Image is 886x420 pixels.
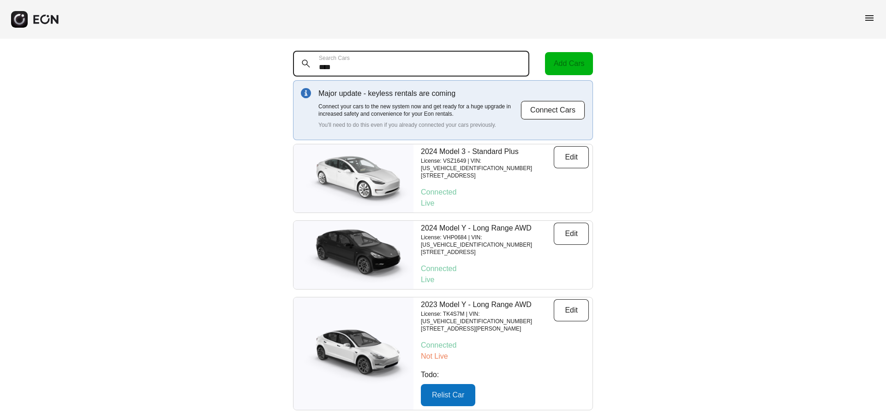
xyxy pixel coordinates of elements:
p: Todo: [421,369,589,380]
p: Connected [421,263,589,274]
p: [STREET_ADDRESS] [421,172,554,179]
p: Connected [421,340,589,351]
p: License: VHP0684 | VIN: [US_VEHICLE_IDENTIFICATION_NUMBER] [421,234,554,248]
label: Search Cars [319,54,350,62]
img: car [293,225,413,285]
span: menu [864,12,875,24]
p: [STREET_ADDRESS][PERSON_NAME] [421,325,554,332]
img: info [301,88,311,98]
img: car [293,148,413,208]
button: Edit [554,146,589,168]
img: car [293,324,413,384]
p: License: VSZ1649 | VIN: [US_VEHICLE_IDENTIFICATION_NUMBER] [421,157,554,172]
p: Connect your cars to the new system now and get ready for a huge upgrade in increased safety and ... [318,103,521,118]
p: Not Live [421,351,589,362]
p: Connected [421,187,589,198]
button: Relist Car [421,384,475,406]
p: 2024 Model 3 - Standard Plus [421,146,554,157]
p: Live [421,274,589,285]
button: Edit [554,299,589,321]
p: 2023 Model Y - Long Range AWD [421,299,554,310]
p: License: TK4S7M | VIN: [US_VEHICLE_IDENTIFICATION_NUMBER] [421,310,554,325]
button: Connect Cars [521,101,585,120]
button: Edit [554,223,589,245]
p: 2024 Model Y - Long Range AWD [421,223,554,234]
p: Live [421,198,589,209]
p: Major update - keyless rentals are coming [318,88,521,99]
p: You'll need to do this even if you already connected your cars previously. [318,121,521,129]
p: [STREET_ADDRESS] [421,248,554,256]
